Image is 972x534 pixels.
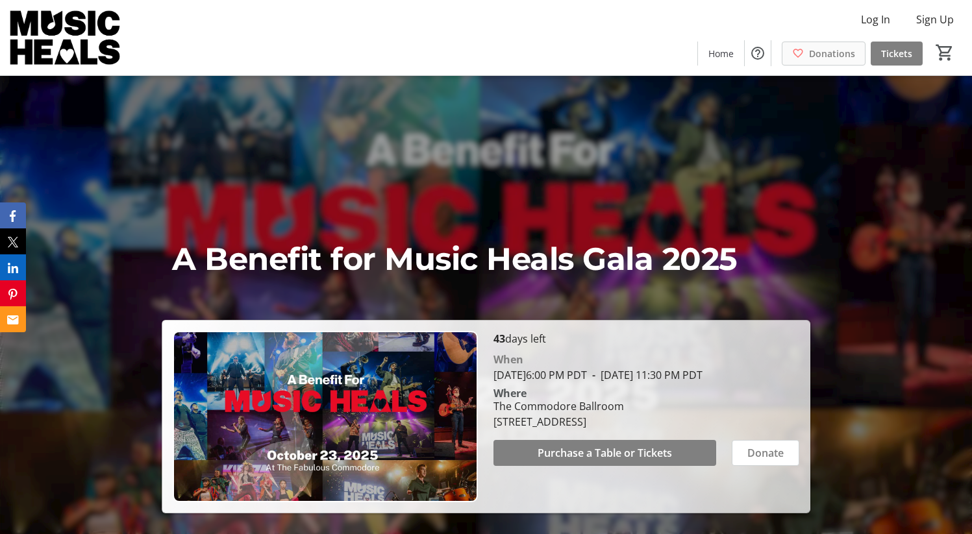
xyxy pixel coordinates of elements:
[747,445,784,461] span: Donate
[782,42,866,66] a: Donations
[493,368,587,382] span: [DATE] 6:00 PM PDT
[587,368,703,382] span: [DATE] 11:30 PM PDT
[871,42,923,66] a: Tickets
[708,47,734,60] span: Home
[172,240,738,278] span: A Benefit for Music Heals Gala 2025
[851,9,901,30] button: Log In
[881,47,912,60] span: Tickets
[493,388,527,398] div: Where
[8,5,123,70] img: Music Heals Charitable Foundation's Logo
[732,440,799,466] button: Donate
[493,332,505,346] span: 43
[493,331,799,346] p: days left
[587,368,601,382] span: -
[698,42,744,66] a: Home
[493,440,716,466] button: Purchase a Table or Tickets
[906,9,964,30] button: Sign Up
[493,414,624,430] div: [STREET_ADDRESS]
[916,12,954,27] span: Sign Up
[173,331,478,502] img: Campaign CTA Media Photo
[861,12,890,27] span: Log In
[493,352,523,367] div: When
[745,40,771,66] button: Help
[538,445,672,461] span: Purchase a Table or Tickets
[933,41,956,64] button: Cart
[809,47,855,60] span: Donations
[493,398,624,414] div: The Commodore Ballroom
